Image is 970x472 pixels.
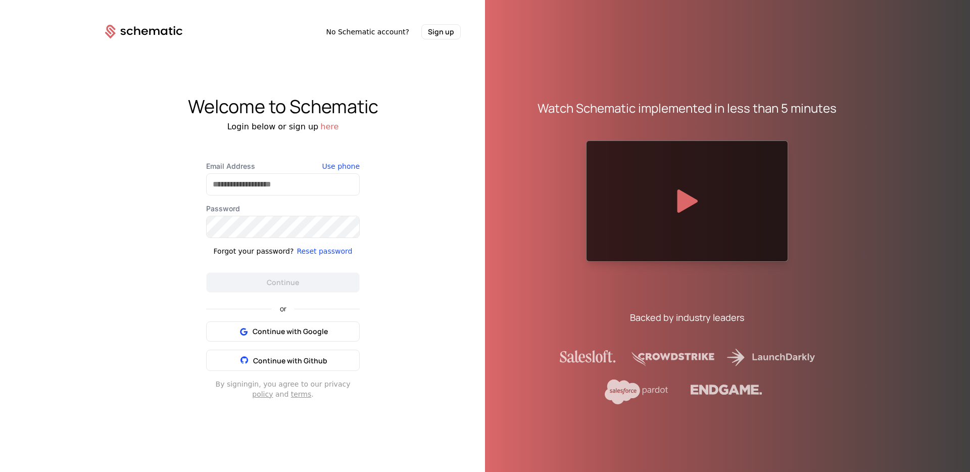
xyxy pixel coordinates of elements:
div: Welcome to Schematic [81,97,485,117]
button: Continue with Github [206,350,360,371]
div: Backed by industry leaders [630,310,744,324]
label: Password [206,204,360,214]
div: By signing in , you agree to our privacy and . [206,379,360,399]
div: Watch Schematic implemented in less than 5 minutes [538,100,837,116]
button: here [320,121,338,133]
a: terms [291,390,312,398]
label: Email Address [206,161,360,171]
span: No Schematic account? [326,27,409,37]
span: Continue with Google [253,326,328,337]
button: Continue with Google [206,321,360,342]
button: Continue [206,272,360,293]
span: or [272,305,295,312]
button: Reset password [297,246,352,256]
button: Use phone [322,161,360,171]
button: Sign up [421,24,461,39]
span: Continue with Github [253,356,327,365]
a: policy [252,390,273,398]
div: Login below or sign up [81,121,485,133]
div: Forgot your password? [214,246,294,256]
